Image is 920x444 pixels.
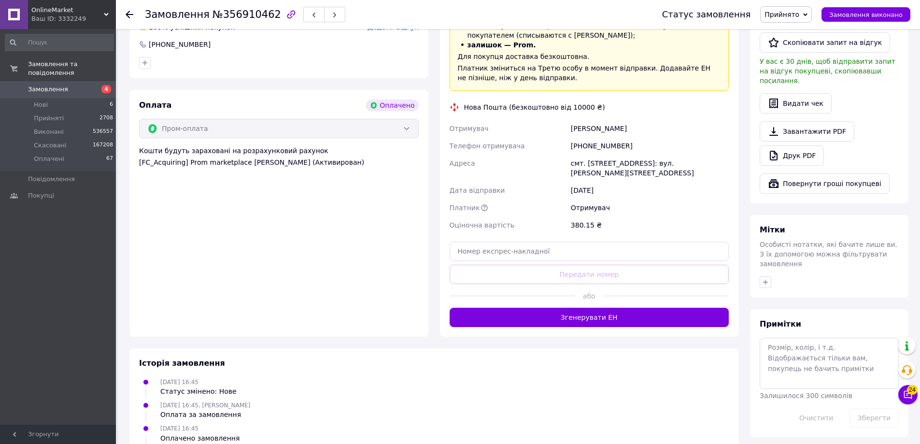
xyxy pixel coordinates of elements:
[160,387,237,396] div: Статус змінено: Нове
[145,9,210,20] span: Замовлення
[34,141,67,150] span: Скасовані
[139,100,171,110] span: Оплата
[898,385,918,404] button: Чат з покупцем24
[139,358,225,368] span: Історія замовлення
[93,141,113,150] span: 167208
[764,11,799,18] span: Прийнято
[450,308,729,327] button: Згенерувати ЕН
[450,142,525,150] span: Телефон отримувача
[110,100,113,109] span: 6
[212,9,281,20] span: №356910462
[160,425,198,432] span: [DATE] 16:45
[569,199,731,216] div: Отримувач
[160,410,250,419] div: Оплата за замовлення
[31,6,104,14] span: OnlineMarket
[5,34,114,51] input: Пошук
[450,125,489,132] span: Отримувач
[569,137,731,155] div: [PHONE_NUMBER]
[760,93,832,114] button: Видати чек
[829,11,903,18] span: Замовлення виконано
[101,85,111,93] span: 4
[93,128,113,136] span: 536557
[28,191,54,200] span: Покупці
[760,241,897,268] span: Особисті нотатки, які бачите лише ви. З їх допомогою можна фільтрувати замовлення
[106,155,113,163] span: 67
[569,216,731,234] div: 380.15 ₴
[28,60,116,77] span: Замовлення та повідомлення
[760,121,854,142] a: Завантажити PDF
[760,32,890,53] button: Скопіювати запит на відгук
[28,175,75,184] span: Повідомлення
[126,10,133,19] div: Повернутися назад
[467,41,536,49] span: залишок — Prom.
[760,319,801,329] span: Примітки
[569,155,731,182] div: смт. [STREET_ADDRESS]: вул. [PERSON_NAME][STREET_ADDRESS]
[366,100,418,111] div: Оплачено
[99,114,113,123] span: 2708
[821,7,910,22] button: Замовлення виконано
[28,85,68,94] span: Замовлення
[139,158,419,167] div: [FC_Acquiring] Prom marketplace [PERSON_NAME] (Активирован)
[458,63,721,83] div: Платник зміниться на Третю особу в момент відправки. Додавайте ЕН не пізніше, ніж у день відправки.
[450,204,480,212] span: Платник
[34,128,64,136] span: Виконані
[462,102,608,112] div: Нова Пошта (безкоштовно від 10000 ₴)
[34,114,64,123] span: Прийняті
[160,402,250,409] span: [DATE] 16:45, [PERSON_NAME]
[662,10,751,19] div: Статус замовлення
[760,173,890,194] button: Повернути гроші покупцеві
[760,225,785,234] span: Мітки
[458,52,721,61] div: Для покупця доставка безкоштовна.
[569,182,731,199] div: [DATE]
[160,433,240,443] div: Оплачено замовлення
[450,221,514,229] span: Оціночна вартість
[450,159,475,167] span: Адреса
[569,120,731,137] div: [PERSON_NAME]
[31,14,116,23] div: Ваш ID: 3332249
[450,242,729,261] input: Номер експрес-накладної
[139,146,419,167] div: Кошти будуть зараховані на розрахунковий рахунок
[148,40,212,49] div: [PHONE_NUMBER]
[34,155,64,163] span: Оплачені
[34,100,48,109] span: Нові
[760,392,852,400] span: Залишилося 300 символів
[575,291,603,301] span: або
[450,186,505,194] span: Дата відправки
[760,145,824,166] a: Друк PDF
[160,379,198,386] span: [DATE] 16:45
[458,21,721,40] li: , при заказе от 700 ₴ , когда он получен покупателем (списываются с [PERSON_NAME]);
[760,57,895,85] span: У вас є 30 днів, щоб відправити запит на відгук покупцеві, скопіювавши посилання.
[907,385,918,395] span: 24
